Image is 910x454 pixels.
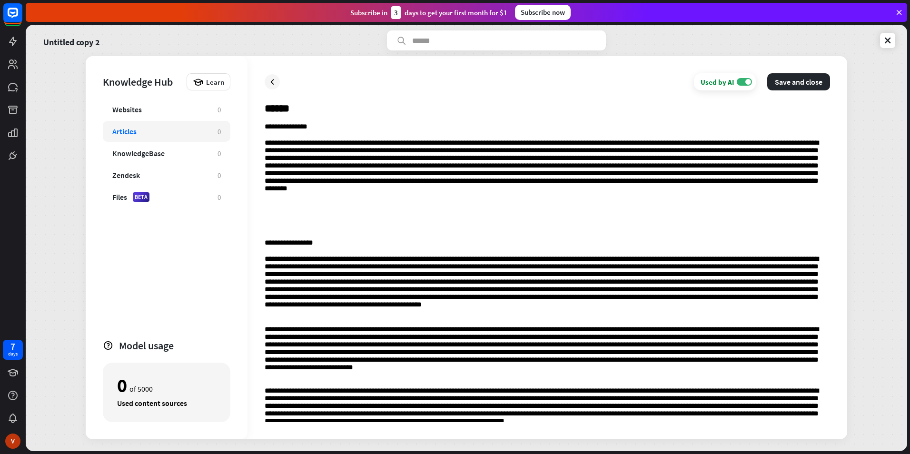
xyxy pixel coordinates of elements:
div: 0 [218,171,221,180]
span: Learn [206,78,224,87]
div: Files [112,192,127,202]
div: 3 [391,6,401,19]
div: 0 [218,127,221,136]
div: KnowledgeBase [112,148,165,158]
div: 0 [218,105,221,114]
div: 0 [218,149,221,158]
div: 0 [218,193,221,202]
a: Untitled copy 2 [43,30,100,50]
div: days [8,351,18,357]
div: Articles [112,127,137,136]
div: 0 [117,377,127,394]
a: 7 days [3,340,23,360]
button: Save and close [767,73,830,90]
div: BETA [133,192,149,202]
div: of 5000 [117,377,216,394]
button: Open LiveChat chat widget [8,4,36,32]
div: Knowledge Hub [103,75,182,89]
div: Model usage [119,339,230,352]
div: Zendesk [112,170,140,180]
div: Websites [112,105,142,114]
div: Used by AI [701,78,734,87]
div: Subscribe now [515,5,571,20]
div: Used content sources [117,398,216,408]
div: Subscribe in days to get your first month for $1 [350,6,507,19]
div: 7 [10,342,15,351]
